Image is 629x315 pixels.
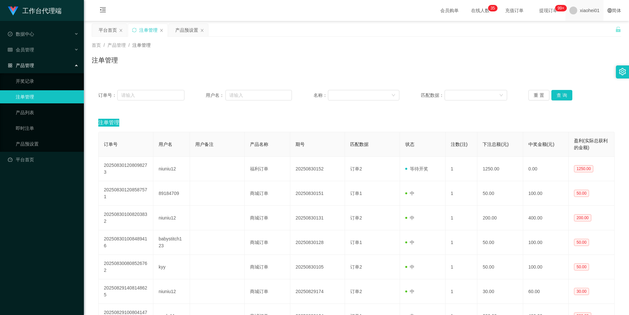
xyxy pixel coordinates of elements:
a: 工作台代理端 [8,8,62,13]
td: 1 [446,230,478,255]
td: 20250830105 [290,255,345,279]
span: 订单1 [350,240,362,245]
td: 200.00 [477,206,523,230]
span: 充值订单 [502,8,527,13]
div: 产品预设置 [175,24,198,36]
span: / [128,43,130,48]
td: 100.00 [523,181,569,206]
td: 商城订单 [245,230,290,255]
td: niuniu12 [153,206,190,230]
sup: 1018 [555,5,567,11]
span: 会员管理 [8,47,34,52]
h1: 注单管理 [92,55,118,65]
td: 89184709 [153,181,190,206]
span: 订单2 [350,215,362,220]
td: 202508300808526762 [99,255,153,279]
span: 中 [405,264,414,270]
img: logo.9652507e.png [8,7,18,16]
a: 即时注单 [16,122,79,135]
span: 订单号 [104,142,118,147]
i: 图标: setting [619,68,626,75]
i: 图标: global [607,8,612,13]
span: 状态 [405,142,414,147]
button: 重 置 [528,90,549,100]
span: 匹配数据： [421,92,445,99]
td: 商城订单 [245,255,290,279]
span: 首页 [92,43,101,48]
i: 图标: sync [132,28,137,32]
span: 盈利(实际总获利的金额) [574,138,608,150]
td: niuniu12 [153,157,190,181]
span: 匹配数据 [350,142,369,147]
a: 图标: dashboard平台首页 [8,153,79,166]
span: 中 [405,240,414,245]
span: 200.00 [574,214,591,221]
span: 订单号： [98,92,117,99]
td: 20250830151 [290,181,345,206]
td: 202508291408148625 [99,279,153,304]
td: 1 [446,255,478,279]
span: 订单2 [350,166,362,171]
span: 50.00 [574,263,589,271]
i: 图标: down [499,93,503,98]
i: 图标: menu-fold [92,0,114,21]
span: 数据中心 [8,31,34,37]
span: 名称： [314,92,328,99]
td: babystitch123 [153,230,190,255]
input: 请输入 [225,90,292,100]
span: 用户名 [159,142,172,147]
i: 图标: close [160,28,163,32]
td: 商城订单 [245,181,290,206]
td: 50.00 [477,181,523,206]
td: 400.00 [523,206,569,230]
h1: 工作台代理端 [22,0,62,21]
td: 20250830152 [290,157,345,181]
span: 中奖金额(元) [528,142,554,147]
input: 请输入 [117,90,184,100]
td: 202508301208587571 [99,181,153,206]
button: 查 询 [551,90,572,100]
td: 1 [446,279,478,304]
td: 202508301208098273 [99,157,153,181]
span: 产品名称 [250,142,268,147]
span: 30.00 [574,288,589,295]
i: 图标: close [119,28,123,32]
span: 订单2 [350,289,362,294]
a: 注单管理 [16,90,79,103]
p: 3 [490,5,493,11]
td: kyy [153,255,190,279]
span: 注单管理 [132,43,151,48]
span: 订单1 [350,191,362,196]
span: 等待开奖 [405,166,428,171]
span: 中 [405,215,414,220]
i: 图标: table [8,47,12,52]
span: 中 [405,289,414,294]
div: 注单管理 [139,24,158,36]
a: 产品列表 [16,106,79,119]
span: 提现订单 [536,8,561,13]
td: 福利订单 [245,157,290,181]
td: 0.00 [523,157,569,181]
td: 商城订单 [245,206,290,230]
sup: 35 [488,5,497,11]
td: 60.00 [523,279,569,304]
i: 图标: check-circle-o [8,32,12,36]
td: 100.00 [523,255,569,279]
span: 用户名： [206,92,225,99]
span: 1250.00 [574,165,593,172]
td: 50.00 [477,230,523,255]
td: 1250.00 [477,157,523,181]
span: 50.00 [574,239,589,246]
div: 平台首页 [99,24,117,36]
td: 50.00 [477,255,523,279]
span: 期号 [295,142,305,147]
p: 5 [493,5,495,11]
i: 图标: appstore-o [8,63,12,68]
i: 图标: down [391,93,395,98]
td: 商城订单 [245,279,290,304]
span: 注数(注) [451,142,467,147]
span: 中 [405,191,414,196]
td: 20250830128 [290,230,345,255]
td: niuniu12 [153,279,190,304]
span: 产品管理 [8,63,34,68]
